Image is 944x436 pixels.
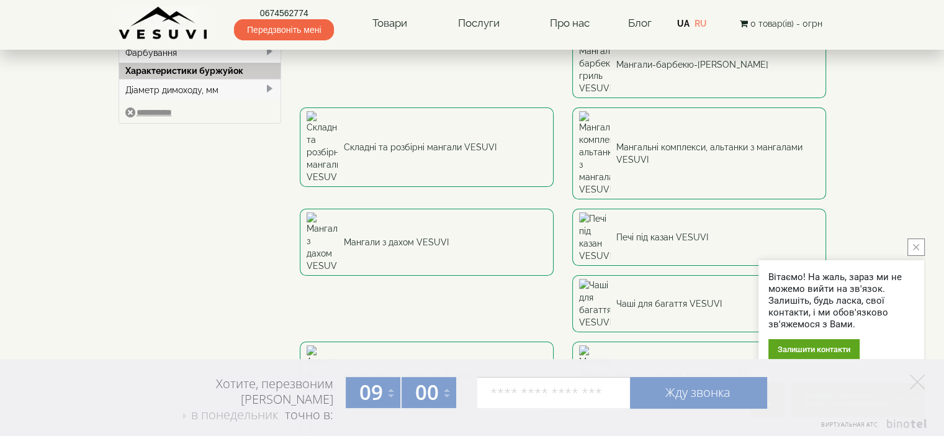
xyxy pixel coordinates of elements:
[579,35,610,94] img: Мангали-барбекю-гриль VESUVI
[572,209,826,266] a: Печі під казан VESUVI Печі під казан VESUVI
[572,31,826,98] a: Мангали-барбекю-гриль VESUVI Мангали-барбекю-[PERSON_NAME]
[572,107,826,199] a: Мангальні комплекси, альтанки з мангалами VESUVI Мангальні комплекси, альтанки з мангалами VESUVI
[234,7,334,19] a: 0674562774
[579,111,610,196] img: Мангальні комплекси, альтанки з мангалами VESUVI
[579,279,610,329] img: Чаші для багаття VESUVI
[168,376,333,424] div: Хотите, перезвоним [PERSON_NAME] точно в:
[415,378,439,406] span: 00
[821,420,878,429] span: Виртуальная АТС
[360,9,420,38] a: Товари
[695,19,707,29] a: RU
[191,406,278,423] span: в понедельник
[768,271,914,330] div: Вітаємо! На жаль, зараз ми не можемо вийти на зв'язок. Залишіть, будь ласка, свої контакти, і ми ...
[234,19,334,40] span: Передзвоніть мені
[119,6,209,40] img: Завод VESUVI
[735,17,825,30] button: 0 товар(ів) - 0грн
[677,19,690,29] a: UA
[579,345,610,405] img: Мангали фігури тварин VESUVI
[307,345,338,405] img: Аксесуари до мангалів VESUVI
[627,17,651,29] a: Блог
[814,419,928,436] a: Виртуальная АТС
[300,107,554,187] a: Складні та розбірні мангали VESUVI Складні та розбірні мангали VESUVI
[307,111,338,183] img: Складні та розбірні мангали VESUVI
[768,339,860,360] div: Залишити контакти
[359,378,383,406] span: 09
[579,212,610,262] img: Печі під казан VESUVI
[572,275,826,332] a: Чаші для багаття VESUVI Чаші для багаття VESUVI
[572,342,826,409] a: Мангали фігури тварин VESUVI Мангали фігури тварин VESUVI
[630,377,766,408] a: Жду звонка
[537,9,602,38] a: Про нас
[119,63,281,79] div: Характеристики буржуйок
[445,9,511,38] a: Послуги
[300,209,554,276] a: Мангали з дахом VESUVI Мангали з дахом VESUVI
[750,19,822,29] span: 0 товар(ів) - 0грн
[907,238,925,256] button: close button
[300,342,554,409] a: Аксесуари до мангалів VESUVI Аксесуари до мангалів VESUVI
[307,212,338,272] img: Мангали з дахом VESUVI
[119,42,281,63] div: Фарбування
[119,79,281,101] div: Діаметр димоходу, мм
